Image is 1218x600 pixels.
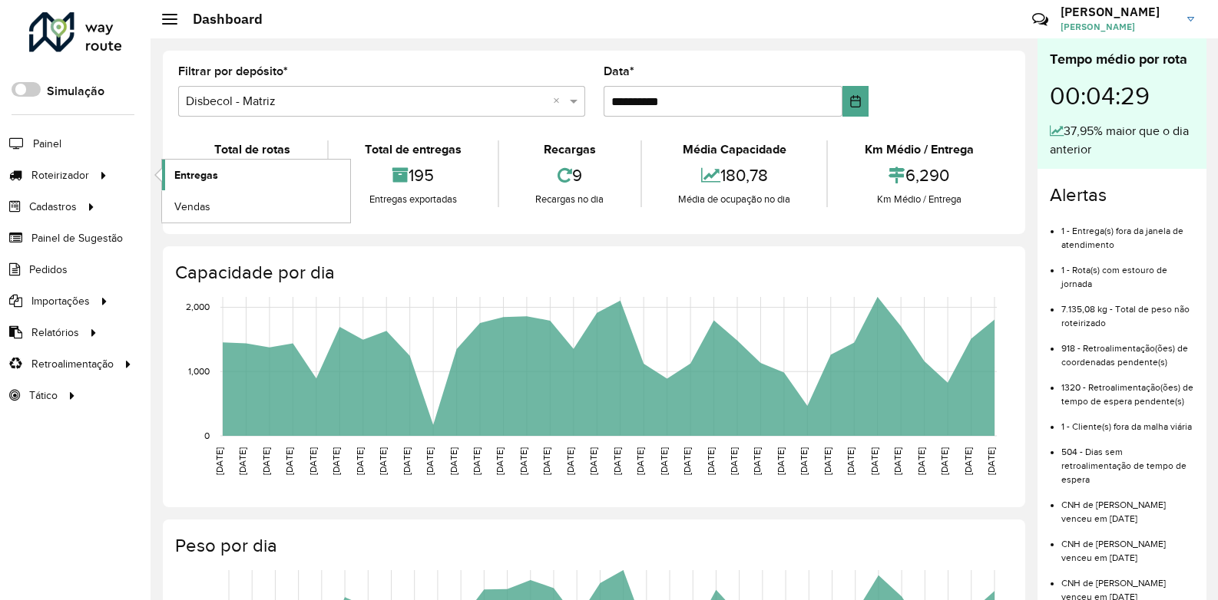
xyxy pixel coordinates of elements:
[729,447,739,475] text: [DATE]
[162,191,350,222] a: Vendas
[842,86,869,117] button: Choose Date
[333,140,495,159] div: Total de entregas
[175,535,1010,557] h4: Peso por dia
[402,447,412,475] text: [DATE]
[518,447,528,475] text: [DATE]
[182,140,323,159] div: Total de rotas
[31,356,114,372] span: Retroalimentação
[1061,5,1176,19] h3: [PERSON_NAME]
[892,447,902,475] text: [DATE]
[495,447,505,475] text: [DATE]
[1061,252,1194,291] li: 1 - Rota(s) com estouro de jornada
[333,192,495,207] div: Entregas exportadas
[174,199,210,215] span: Vendas
[284,447,294,475] text: [DATE]
[752,447,762,475] text: [DATE]
[1050,70,1194,122] div: 00:04:29
[635,447,645,475] text: [DATE]
[29,262,68,278] span: Pedidos
[832,140,1006,159] div: Km Médio / Entrega
[378,447,388,475] text: [DATE]
[162,160,350,190] a: Entregas
[333,159,495,192] div: 195
[178,62,288,81] label: Filtrar por depósito
[1050,49,1194,70] div: Tempo médio por rota
[1050,184,1194,206] h4: Alertas
[1061,434,1194,486] li: 504 - Dias sem retroalimentação de tempo de espera
[916,447,926,475] text: [DATE]
[177,11,263,28] h2: Dashboard
[832,192,1006,207] div: Km Médio / Entrega
[553,92,566,110] span: Clear all
[331,447,341,475] text: [DATE]
[29,199,77,215] span: Cadastros
[237,447,247,475] text: [DATE]
[799,447,809,475] text: [DATE]
[308,447,318,475] text: [DATE]
[31,325,79,341] span: Relatórios
[822,447,832,475] text: [DATE]
[986,447,996,475] text: [DATE]
[939,447,949,475] text: [DATE]
[963,447,973,475] text: [DATE]
[47,82,104,101] label: Simulação
[541,447,551,475] text: [DATE]
[355,447,365,475] text: [DATE]
[31,167,89,183] span: Roteirizador
[174,167,218,183] span: Entregas
[659,447,669,475] text: [DATE]
[612,447,622,475] text: [DATE]
[1061,213,1194,252] li: 1 - Entrega(s) fora da janela de atendimento
[214,447,224,475] text: [DATE]
[204,430,210,440] text: 0
[565,447,575,475] text: [DATE]
[588,447,598,475] text: [DATE]
[29,387,58,404] span: Tático
[706,447,716,475] text: [DATE]
[846,447,856,475] text: [DATE]
[31,230,123,246] span: Painel de Sugestão
[503,140,637,159] div: Recargas
[448,447,458,475] text: [DATE]
[646,140,823,159] div: Média Capacidade
[646,192,823,207] div: Média de ocupação no dia
[1061,291,1194,330] li: 7.135,08 kg - Total de peso não roteirizado
[604,62,634,81] label: Data
[1050,122,1194,159] div: 37,95% maior que o dia anterior
[261,447,271,475] text: [DATE]
[503,192,637,207] div: Recargas no dia
[33,136,61,152] span: Painel
[869,447,879,475] text: [DATE]
[472,447,482,475] text: [DATE]
[425,447,435,475] text: [DATE]
[1061,369,1194,408] li: 1320 - Retroalimentação(ões) de tempo de espera pendente(s)
[186,302,210,312] text: 2,000
[646,159,823,192] div: 180,78
[776,447,786,475] text: [DATE]
[1061,486,1194,526] li: CNH de [PERSON_NAME] venceu em [DATE]
[31,293,90,309] span: Importações
[1024,3,1057,36] a: Contato Rápido
[188,366,210,376] text: 1,000
[1061,408,1194,434] li: 1 - Cliente(s) fora da malha viária
[832,159,1006,192] div: 6,290
[1061,330,1194,369] li: 918 - Retroalimentação(ões) de coordenadas pendente(s)
[1061,526,1194,565] li: CNH de [PERSON_NAME] venceu em [DATE]
[503,159,637,192] div: 9
[1061,20,1176,34] span: [PERSON_NAME]
[682,447,692,475] text: [DATE]
[175,262,1010,284] h4: Capacidade por dia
